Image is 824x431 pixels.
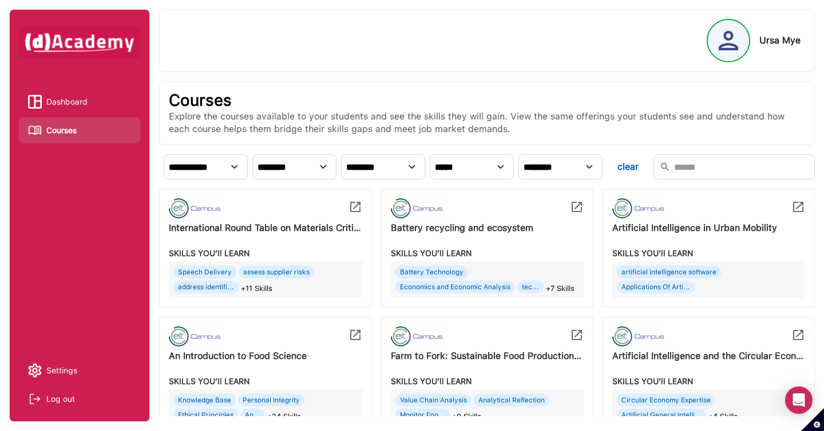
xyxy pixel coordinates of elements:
div: Artificial Intelligence in Urban Mobility [612,220,805,236]
img: icon [791,328,805,342]
img: icon [791,200,805,214]
div: Artificial Intelligence and the Circular Economy [612,348,805,364]
img: icon [570,200,584,214]
div: Courses [169,91,805,110]
img: Log out [28,392,42,406]
div: assess supplier risks [239,266,314,278]
img: icon [348,200,362,214]
div: SKILLS YOU’ll LEARN [612,373,805,389]
div: address identifi... [173,281,239,293]
div: Open Intercom Messenger [785,386,813,414]
div: tec... [517,281,544,293]
div: SKILLS YOU’ll LEARN [169,245,362,261]
span: +4 Skills [708,409,738,425]
div: An... [240,409,265,421]
span: +7 Skills [546,281,575,297]
div: Ursa Mye [759,35,801,46]
div: Battery recycling and ecosystem [391,220,584,236]
div: An Introduction to Food Science [169,348,362,364]
div: artificial intelligence software [617,266,721,278]
span: Courses [46,122,77,139]
a: Dashboard iconDashboard [28,93,131,110]
img: icon [570,328,584,342]
div: International Round Table on Materials Criticality (IRTC) Training [169,220,362,236]
span: Dashboard [46,93,88,110]
div: SKILLS YOU’ll LEARN [391,373,584,389]
img: Courses icon [28,123,42,137]
span: +9 Skills [452,409,481,425]
span: +11 Skills [241,281,272,297]
div: Monitor Foo... [395,409,450,421]
div: Explore the courses available to your students and see the skills they will gain. View the same o... [169,110,805,136]
img: setting [28,364,42,377]
div: Artificial General Intelli... [617,409,706,421]
div: Battery Technology [395,266,468,278]
button: Set cookie preferences [801,408,824,431]
span: Settings [46,362,77,379]
img: Dashboard icon [28,95,42,109]
img: dAcademy [19,26,140,58]
a: Courses iconCourses [28,122,131,139]
button: clear [607,154,649,179]
div: Farm to Fork: Sustainable Food Production in a Changing Environment [391,348,584,364]
img: icon [348,328,362,342]
div: Personal Integrity [238,394,304,406]
img: icon [169,326,220,346]
div: Knowledge Base [173,394,236,406]
img: icon [612,326,664,346]
div: clear [617,159,639,175]
div: Circular Economy Expertise [617,394,715,406]
img: icon [612,198,664,218]
div: Economics and Economic Analysis [395,281,515,293]
img: Search [659,161,671,173]
img: icon [391,326,442,346]
div: SKILLS YOU’ll LEARN [169,373,362,389]
div: Applications Of Arti... [617,281,695,293]
div: Analytical Reflection [474,394,549,406]
img: icon [391,198,442,218]
div: Log out [46,390,75,408]
div: Ethical Principles [173,409,238,421]
div: SKILLS YOU’ll LEARN [391,245,584,261]
div: Speech Delivery [173,266,236,278]
span: +24 Skills [267,409,301,425]
img: icon [169,198,220,218]
div: Value Chain Analysis [395,394,472,406]
div: SKILLS YOU’ll LEARN [612,245,805,261]
img: Profile [719,31,738,50]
